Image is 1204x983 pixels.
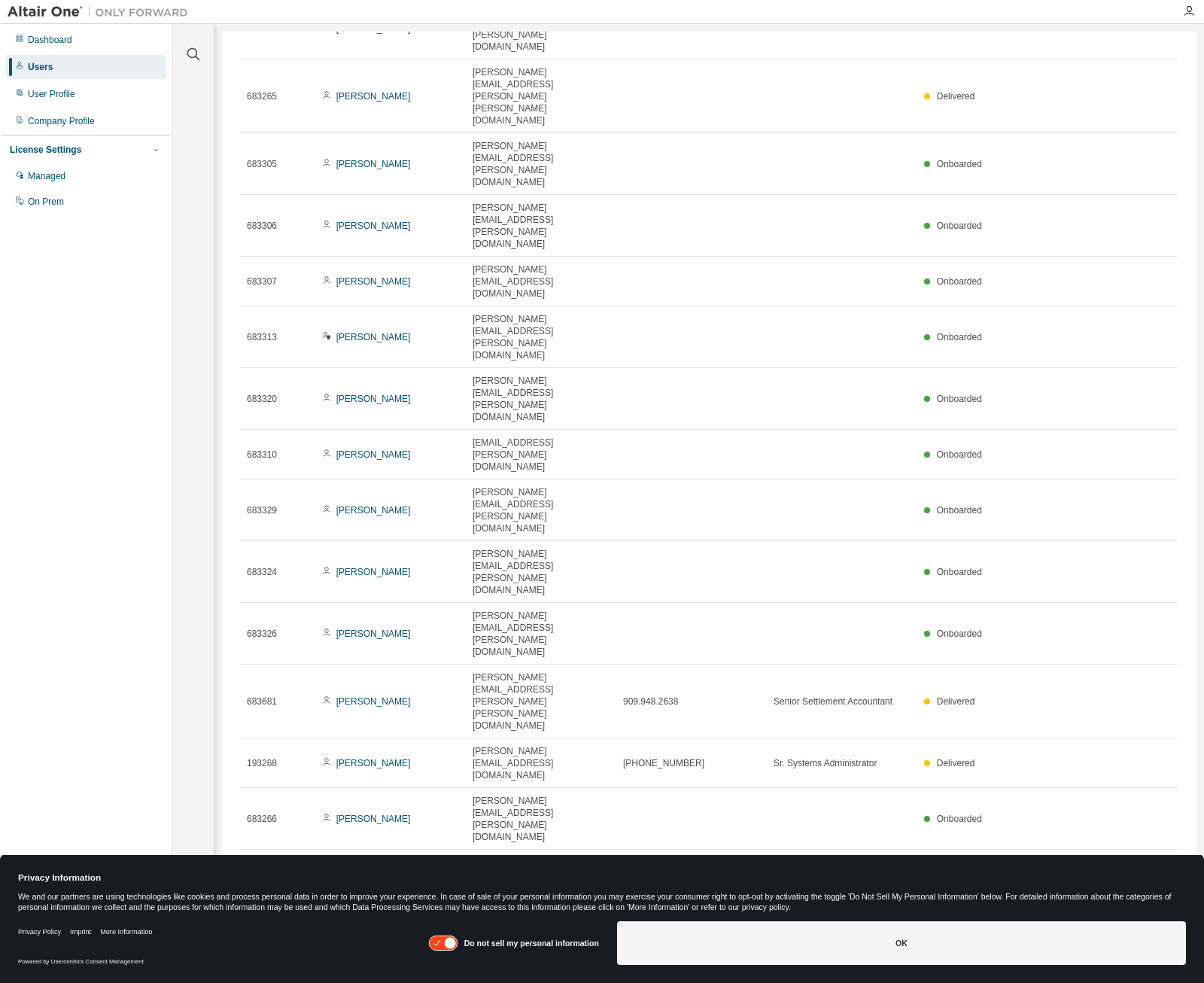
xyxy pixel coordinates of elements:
span: Onboarded [937,394,982,404]
span: Onboarded [937,449,982,460]
span: [PHONE_NUMBER] [623,757,704,769]
span: [PERSON_NAME][EMAIL_ADDRESS][DOMAIN_NAME] [473,263,610,300]
a: [PERSON_NAME] [336,221,411,231]
a: [PERSON_NAME] [336,91,411,102]
span: 683306 [247,220,277,232]
div: Dashboard [28,34,72,46]
span: [PERSON_NAME][EMAIL_ADDRESS][PERSON_NAME][DOMAIN_NAME] [473,202,610,250]
span: [PERSON_NAME][EMAIL_ADDRESS][PERSON_NAME][DOMAIN_NAME] [473,375,610,423]
span: [PERSON_NAME][EMAIL_ADDRESS][PERSON_NAME][DOMAIN_NAME] [473,486,610,534]
span: [PERSON_NAME][EMAIL_ADDRESS][PERSON_NAME][DOMAIN_NAME] [473,140,610,188]
span: Onboarded [937,814,982,824]
div: Users [28,61,53,73]
span: 909.948.2638 [623,695,678,708]
a: [PERSON_NAME] [336,758,411,768]
a: [PERSON_NAME] [336,814,411,824]
div: Company Profile [28,115,95,127]
span: 683681 [247,695,277,708]
a: [PERSON_NAME] [336,394,411,404]
span: Onboarded [937,276,982,287]
span: [PERSON_NAME][EMAIL_ADDRESS][PERSON_NAME][DOMAIN_NAME] [473,313,610,361]
span: [PERSON_NAME][EMAIL_ADDRESS][PERSON_NAME][PERSON_NAME][DOMAIN_NAME] [473,66,610,126]
a: [PERSON_NAME] [336,332,411,342]
span: 683307 [247,275,277,288]
span: [PERSON_NAME][EMAIL_ADDRESS][PERSON_NAME][DOMAIN_NAME] [473,610,610,658]
span: [EMAIL_ADDRESS][PERSON_NAME][DOMAIN_NAME] [473,437,610,473]
div: On Prem [28,196,64,208]
span: Delivered [937,696,975,707]
span: Senior Settlement Accountant [774,695,892,708]
a: [PERSON_NAME] [336,505,411,516]
span: Onboarded [937,567,982,577]
span: Delivered [937,91,975,102]
span: [PERSON_NAME][EMAIL_ADDRESS][DOMAIN_NAME] [473,745,610,781]
a: [PERSON_NAME] [336,276,411,287]
a: [PERSON_NAME] [336,567,411,577]
span: Onboarded [937,332,982,342]
span: Sr. Systems Administrator [774,757,877,769]
a: [PERSON_NAME] [336,696,411,707]
a: [PERSON_NAME] [336,628,411,639]
span: Onboarded [937,221,982,231]
span: 683324 [247,566,277,578]
span: 683329 [247,504,277,516]
span: 683305 [247,158,277,170]
span: [PERSON_NAME][EMAIL_ADDRESS][PERSON_NAME][DOMAIN_NAME] [473,548,610,596]
span: 683313 [247,331,277,343]
span: [PERSON_NAME][EMAIL_ADDRESS][PERSON_NAME][PERSON_NAME][DOMAIN_NAME] [473,671,610,732]
a: [PERSON_NAME] [336,449,411,460]
a: [PERSON_NAME] [336,159,411,169]
span: Onboarded [937,628,982,639]
div: User Profile [28,88,75,100]
span: Delivered [937,758,975,768]
span: [PERSON_NAME][EMAIL_ADDRESS][PERSON_NAME][DOMAIN_NAME] [473,795,610,843]
span: 683310 [247,449,277,461]
div: License Settings [10,144,81,156]
span: 683320 [247,393,277,405]
span: 683266 [247,813,277,825]
span: Onboarded [937,505,982,516]
div: Managed [28,170,65,182]
span: Onboarded [937,159,982,169]
span: 193268 [247,757,277,769]
span: 683265 [247,90,277,102]
span: 683326 [247,628,277,640]
img: Altair One [8,5,196,20]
